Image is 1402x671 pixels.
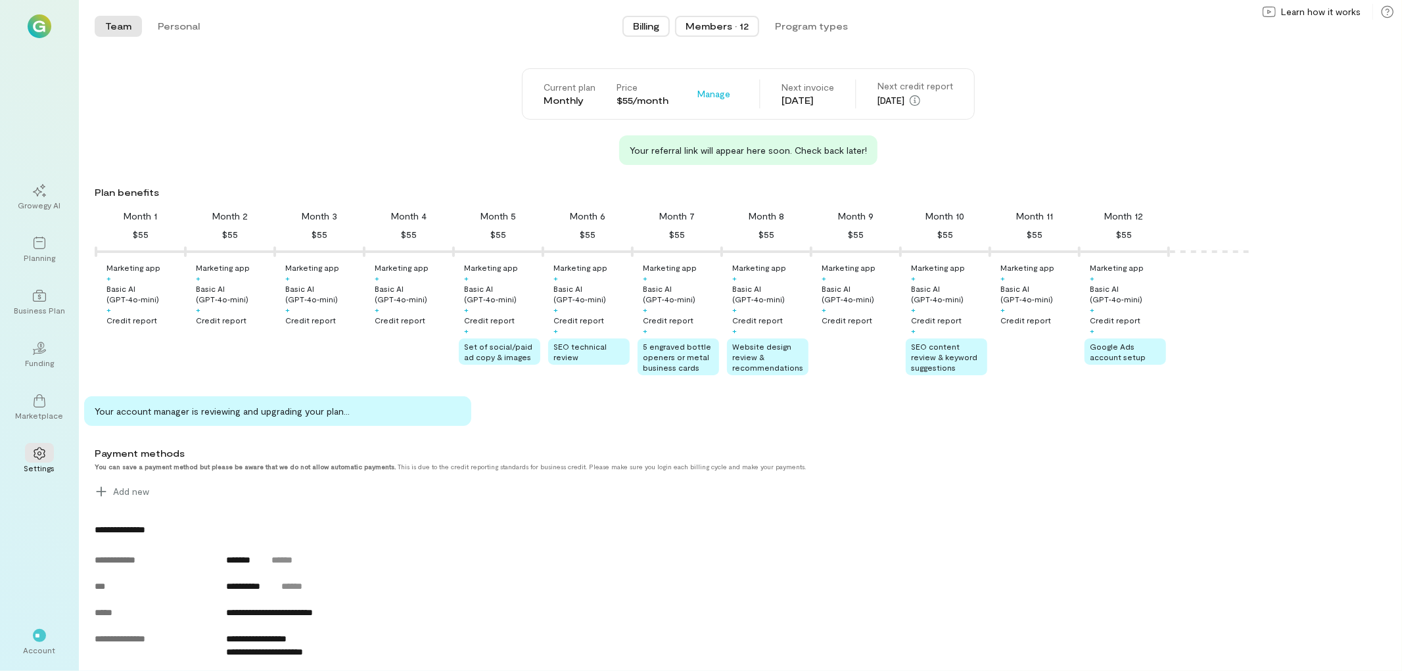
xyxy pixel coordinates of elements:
div: Basic AI (GPT‑4o‑mini) [911,283,987,304]
span: Website design review & recommendations [732,342,803,372]
div: Credit report [196,315,246,325]
button: Team [95,16,142,37]
div: $55 [312,227,327,243]
div: + [732,304,737,315]
div: Marketing app [464,262,518,273]
div: Basic AI (GPT‑4o‑mini) [822,283,898,304]
div: Current plan [544,81,596,94]
div: $55 [937,227,953,243]
div: Marketing app [822,262,876,273]
span: Billing [633,20,659,33]
div: Marketplace [16,410,64,421]
div: + [643,304,647,315]
div: + [643,325,647,336]
div: $55 [848,227,864,243]
div: $55 [1027,227,1042,243]
div: Plan benefits [95,186,1397,199]
div: Marketing app [196,262,250,273]
a: Growegy AI [16,174,63,221]
div: Basic AI (GPT‑4o‑mini) [553,283,630,304]
div: + [553,325,558,336]
div: $55 [401,227,417,243]
div: Month 11 [1016,210,1053,223]
span: Google Ads account setup [1090,342,1146,361]
div: Marketing app [911,262,965,273]
div: Month 1 [124,210,158,223]
button: Personal [147,16,210,37]
div: Marketing app [732,262,786,273]
div: + [285,304,290,315]
div: Price [617,81,668,94]
a: Marketplace [16,384,63,431]
div: This is due to the credit reporting standards for business credit. Please make sure you login eac... [95,463,1266,471]
div: Marketing app [1000,262,1054,273]
div: Growegy AI [18,200,61,210]
div: Basic AI (GPT‑4o‑mini) [1000,283,1077,304]
div: $55 [759,227,774,243]
a: Funding [16,331,63,379]
div: Month 12 [1105,210,1144,223]
div: Credit report [1090,315,1140,325]
div: Credit report [375,315,425,325]
div: + [1090,325,1094,336]
div: Basic AI (GPT‑4o‑mini) [643,283,719,304]
div: + [822,304,826,315]
div: Credit report [822,315,872,325]
div: + [1000,273,1005,283]
div: Month 7 [659,210,695,223]
span: Set of social/paid ad copy & images [464,342,532,361]
div: + [732,273,737,283]
div: $55 [1116,227,1132,243]
div: Basic AI (GPT‑4o‑mini) [1090,283,1166,304]
button: Billing [622,16,670,37]
div: + [643,273,647,283]
div: $55 [222,227,238,243]
div: Basic AI (GPT‑4o‑mini) [196,283,272,304]
div: Basic AI (GPT‑4o‑mini) [464,283,540,304]
div: Marketing app [553,262,607,273]
div: + [464,325,469,336]
div: + [1090,273,1094,283]
div: Month 3 [302,210,337,223]
span: Learn how it works [1281,5,1361,18]
div: Members · 12 [686,20,749,33]
div: Credit report [106,315,157,325]
a: Business Plan [16,279,63,326]
div: Credit report [911,315,962,325]
strong: You can save a payment method but please be aware that we do not allow automatic payments. [95,463,396,471]
div: + [196,304,200,315]
div: Basic AI (GPT‑4o‑mini) [375,283,451,304]
span: 5 engraved bottle openers or metal business cards [643,342,711,372]
div: Business Plan [14,305,65,315]
div: Funding [25,358,54,368]
div: + [911,304,916,315]
span: Add new [113,485,149,498]
div: Your account manager is reviewing and upgrading your plan… [84,396,471,426]
div: + [464,273,469,283]
div: Marketing app [375,262,429,273]
span: SEO content review & keyword suggestions [911,342,977,372]
div: Planning [24,252,55,263]
div: $55 [133,227,149,243]
div: Month 2 [212,210,248,223]
div: Month 6 [570,210,605,223]
div: Manage [689,83,738,104]
div: Credit report [1000,315,1051,325]
div: + [196,273,200,283]
div: Month 5 [480,210,516,223]
div: Credit report [285,315,336,325]
div: Month 9 [838,210,874,223]
div: $55 [580,227,596,243]
a: Planning [16,226,63,273]
span: SEO technical review [553,342,607,361]
div: Marketing app [1090,262,1144,273]
div: Credit report [464,315,515,325]
div: + [1000,304,1005,315]
div: $55 [669,227,685,243]
div: + [106,273,111,283]
div: + [553,304,558,315]
div: [DATE] [782,94,834,107]
div: Marketing app [285,262,339,273]
div: + [911,273,916,283]
button: Members · 12 [675,16,759,37]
